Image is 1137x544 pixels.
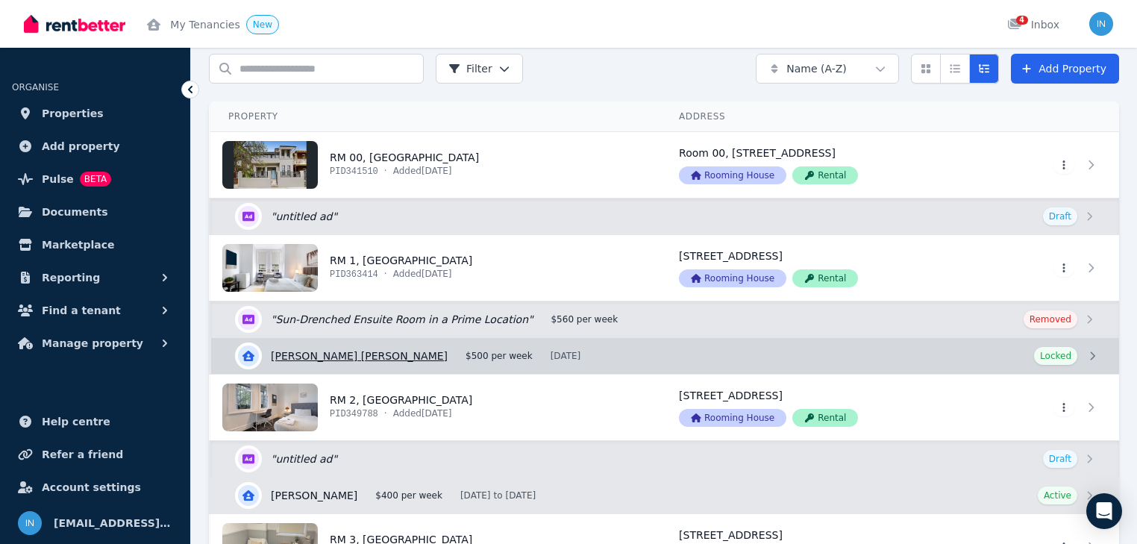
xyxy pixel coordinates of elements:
span: ORGANISE [12,82,59,93]
span: Documents [42,203,108,221]
button: More options [1053,259,1074,277]
span: BETA [80,172,111,187]
a: View details for RM 00, 4 Park Parade [991,132,1119,198]
span: Filter [448,61,492,76]
a: PulseBETA [12,164,178,194]
a: Edit listing: [211,198,1119,234]
a: Help centre [12,407,178,437]
span: Properties [42,104,104,122]
button: Name (A-Z) [756,54,899,84]
a: Edit listing: [211,441,1119,477]
a: View details for RM 1, 4 Park Parade [210,235,661,301]
a: Refer a friend [12,440,178,469]
a: Edit listing: Sun-Drenched Ensuite Room in a Prime Location [211,301,1119,337]
span: Manage property [42,334,143,352]
span: Account settings [42,478,141,496]
span: New [253,19,272,30]
a: View details for RM 00, 4 Park Parade [210,132,661,198]
button: Reporting [12,263,178,293]
span: Refer a friend [42,445,123,463]
img: info@museliving.com.au [1089,12,1113,36]
span: 4 [1016,16,1028,25]
a: View details for Mahdi Soleymanifar [211,478,1119,513]
a: View details for Salome Marie Lenz [211,338,1119,374]
div: View options [911,54,999,84]
button: More options [1053,398,1074,416]
img: RentBetter [24,13,125,35]
div: Open Intercom Messenger [1086,493,1122,529]
span: Find a tenant [42,301,121,319]
span: Help centre [42,413,110,431]
a: View details for RM 2, 4 Park Parade [661,375,991,440]
button: Compact list view [940,54,970,84]
a: View details for RM 00, 4 Park Parade [661,132,991,198]
span: Name (A-Z) [786,61,847,76]
button: Find a tenant [12,296,178,325]
a: Properties [12,99,178,128]
span: Marketplace [42,236,114,254]
span: Add property [42,137,120,155]
img: info@museliving.com.au [18,511,42,535]
a: View details for RM 1, 4 Park Parade [661,235,991,301]
a: Add property [12,131,178,161]
a: Documents [12,197,178,227]
a: View details for RM 2, 4 Park Parade [210,375,661,440]
button: Expanded list view [969,54,999,84]
a: View details for RM 2, 4 Park Parade [991,375,1119,440]
button: Manage property [12,328,178,358]
a: Account settings [12,472,178,502]
span: Pulse [42,170,74,188]
button: Filter [436,54,523,84]
a: Marketplace [12,230,178,260]
a: Add Property [1011,54,1119,84]
div: Inbox [1007,17,1059,32]
a: View details for RM 1, 4 Park Parade [991,235,1119,301]
span: [EMAIL_ADDRESS][DOMAIN_NAME] [54,514,172,532]
button: Card view [911,54,941,84]
th: Address [661,101,991,132]
span: Reporting [42,269,100,287]
button: More options [1053,156,1074,174]
th: Property [210,101,662,132]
